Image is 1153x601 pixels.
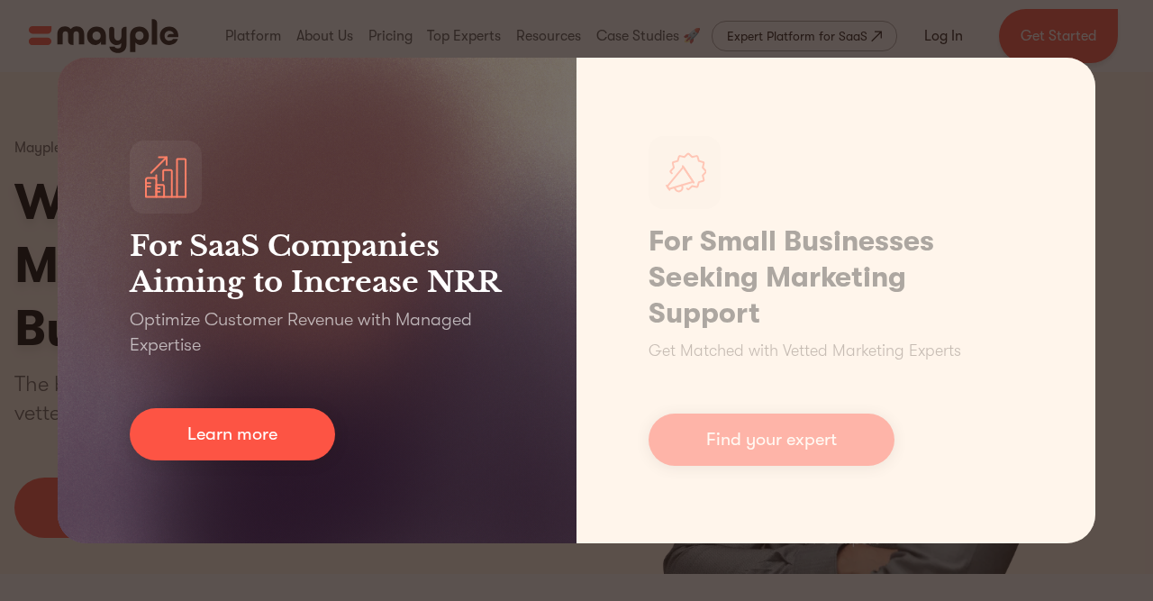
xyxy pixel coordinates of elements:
[130,408,335,460] a: Learn more
[649,414,894,466] a: Find your expert
[130,228,504,300] h3: For SaaS Companies Aiming to Increase NRR
[130,307,504,358] p: Optimize Customer Revenue with Managed Expertise
[649,223,1023,332] h1: For Small Businesses Seeking Marketing Support
[649,339,961,363] p: Get Matched with Vetted Marketing Experts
